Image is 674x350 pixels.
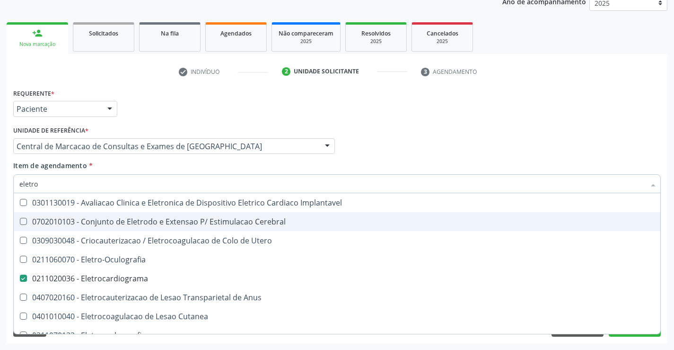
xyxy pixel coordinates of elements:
[19,199,655,206] div: 0301130019 - Avaliacao Clinica e Eletronica de Dispositivo Eletrico Cardiaco Implantavel
[427,29,458,37] span: Cancelados
[19,237,655,244] div: 0309030048 - Criocauterizacao / Eletrocoagulacao de Colo de Utero
[161,29,179,37] span: Na fila
[352,38,400,45] div: 2025
[279,29,333,37] span: Não compareceram
[279,38,333,45] div: 2025
[19,332,655,339] div: 0211070122 - Eletrococleografia
[19,313,655,320] div: 0401010040 - Eletrocoagulacao de Lesao Cutanea
[19,294,655,301] div: 0407020160 - Eletrocauterizacao de Lesao Transparietal de Anus
[32,28,43,38] div: person_add
[13,86,54,101] label: Requerente
[419,38,466,45] div: 2025
[220,29,252,37] span: Agendados
[282,67,290,76] div: 2
[17,104,98,114] span: Paciente
[19,256,655,263] div: 0211060070 - Eletro-Oculografia
[361,29,391,37] span: Resolvidos
[89,29,118,37] span: Solicitados
[19,218,655,225] div: 0702010103 - Conjunto de Eletrodo e Extensao P/ Estimulacao Cerebral
[13,124,88,138] label: Unidade de referência
[13,41,61,48] div: Nova marcação
[19,174,645,193] input: Buscar por procedimentos
[294,67,359,76] div: Unidade solicitante
[13,161,87,170] span: Item de agendamento
[17,142,315,151] span: Central de Marcacao de Consultas e Exames de [GEOGRAPHIC_DATA]
[19,275,655,282] div: 0211020036 - Eletrocardiograma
